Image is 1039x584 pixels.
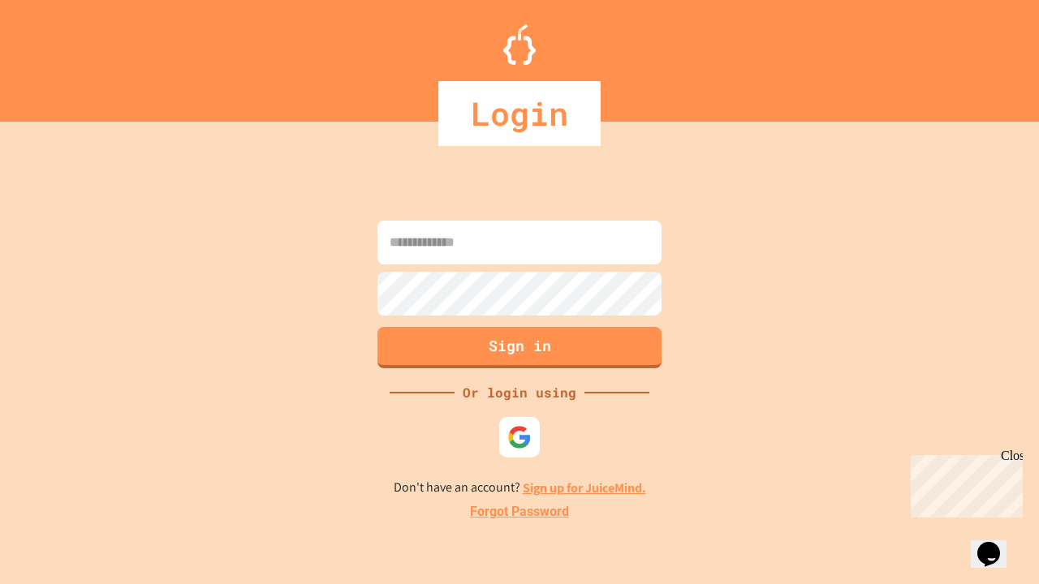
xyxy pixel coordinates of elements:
img: google-icon.svg [507,425,532,449]
button: Sign in [377,327,662,368]
div: Chat with us now!Close [6,6,112,103]
img: Logo.svg [503,24,536,65]
p: Don't have an account? [394,478,646,498]
iframe: chat widget [904,449,1023,517]
iframe: chat widget [971,519,1023,568]
a: Sign up for JuiceMind. [523,479,646,496]
div: Login [438,81,601,146]
div: Or login using [455,383,584,402]
a: Forgot Password [470,502,569,522]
